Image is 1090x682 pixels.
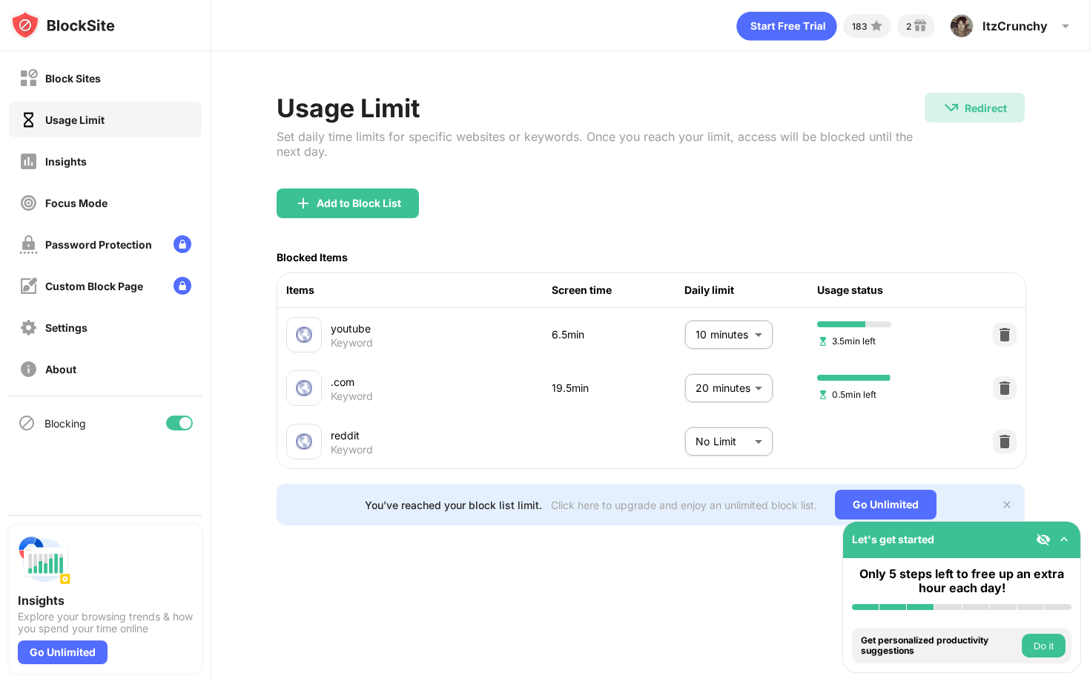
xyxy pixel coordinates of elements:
div: Redirect [965,102,1007,114]
img: hourglass-set.svg [817,389,829,401]
img: x-button.svg [1001,499,1013,511]
div: Add to Block List [317,197,401,209]
div: 183 [852,21,868,32]
img: eye-not-visible.svg [1036,532,1051,547]
img: blocking-icon.svg [18,414,36,432]
div: Usage status [817,282,950,298]
div: .com [331,374,552,390]
div: Insights [18,593,193,608]
div: Settings [45,321,87,334]
span: 3.5min left [817,334,876,348]
img: push-insights.svg [18,534,71,587]
div: Block Sites [45,72,101,85]
img: favicons [295,326,313,344]
div: reddit [331,427,552,443]
div: animation [736,11,837,41]
img: ACg8ocKow2Y0bDD2_sS5HOYB2h09cd3e15S4FywHS8bR_eUh-ebYU4QE=s96-c [950,14,974,38]
div: Blocked Items [277,251,348,263]
div: Go Unlimited [835,490,937,519]
div: Only 5 steps left to free up an extra hour each day! [852,567,1071,595]
div: Set daily time limits for specific websites or keywords. Once you reach your limit, access will b... [277,129,925,159]
img: hourglass-set.svg [817,335,829,347]
div: Items [286,282,552,298]
div: Keyword [331,336,373,350]
img: favicons [295,433,313,450]
p: No Limit [696,433,749,450]
div: 2 [906,21,911,32]
img: about-off.svg [19,360,38,378]
img: omni-setup-toggle.svg [1057,532,1071,547]
div: You’ve reached your block list limit. [365,499,542,511]
img: reward-small.svg [911,17,929,35]
div: Insights [45,155,87,168]
div: Blocking [44,417,86,430]
button: Do it [1022,634,1066,658]
div: Keyword [331,390,373,403]
p: 10 minutes [696,327,749,343]
div: Keyword [331,443,373,456]
div: Daily limit [684,282,817,298]
div: Let's get started [852,533,934,545]
div: Screen time [552,282,684,298]
img: points-small.svg [868,17,885,35]
img: lock-menu.svg [174,277,191,295]
span: 0.5min left [817,387,876,401]
img: insights-off.svg [19,152,38,171]
img: block-off.svg [19,69,38,88]
div: Password Protection [45,238,152,251]
img: customize-block-page-off.svg [19,277,38,295]
div: Explore your browsing trends & how you spend your time online [18,611,193,635]
img: password-protection-off.svg [19,235,38,254]
img: logo-blocksite.svg [10,10,115,40]
div: Focus Mode [45,197,108,209]
div: ItzCrunchy [982,19,1048,33]
div: 6.5min [552,327,684,343]
div: 19.5min [552,380,684,396]
p: 20 minutes [696,380,749,396]
img: lock-menu.svg [174,235,191,253]
img: focus-off.svg [19,194,38,212]
img: settings-off.svg [19,318,38,337]
div: Go Unlimited [18,640,108,664]
div: Usage Limit [277,93,925,123]
div: Custom Block Page [45,280,143,292]
div: About [45,363,76,376]
div: youtube [331,321,552,336]
div: Get personalized productivity suggestions [861,635,1018,657]
img: favicons [295,379,313,397]
div: Usage Limit [45,114,105,126]
div: Click here to upgrade and enjoy an unlimited block list. [551,499,817,511]
img: time-usage-on.svg [19,111,38,129]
